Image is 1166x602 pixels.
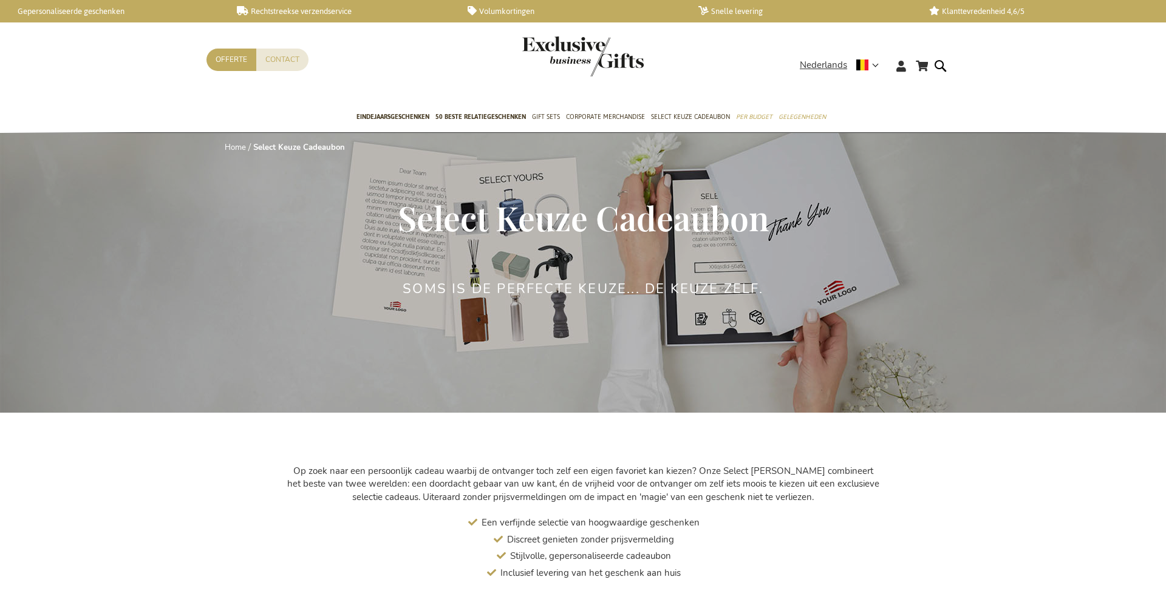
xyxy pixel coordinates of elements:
[356,103,429,133] a: Eindejaarsgeschenken
[468,6,679,16] a: Volumkortingen
[651,103,730,133] a: Select Keuze Cadeaubon
[800,58,847,72] span: Nederlands
[929,6,1140,16] a: Klanttevredenheid 4,6/5
[285,465,881,504] p: Op zoek naar een persoonlijk cadeau waarbij de ontvanger toch zelf een eigen favoriet kan kiezen?...
[225,142,246,153] a: Home
[206,49,256,71] a: Offerte
[435,110,526,123] span: 50 beste relatiegeschenken
[698,6,910,16] a: Snelle levering
[510,550,671,562] span: Stijlvolle, gepersonaliseerde cadeaubon
[566,110,645,123] span: Corporate Merchandise
[500,567,681,579] span: Inclusief levering van het geschenk aan huis
[403,282,763,296] h2: Soms is de perfecte keuze... de keuze zelf.
[532,103,560,133] a: Gift Sets
[736,103,772,133] a: Per Budget
[651,110,730,123] span: Select Keuze Cadeaubon
[566,103,645,133] a: Corporate Merchandise
[532,110,560,123] span: Gift Sets
[398,195,769,240] span: Select Keuze Cadeaubon
[507,533,674,546] span: Discreet genieten zonder prijsvermelding
[6,6,217,16] a: Gepersonaliseerde geschenken
[256,49,309,71] a: Contact
[237,6,448,16] a: Rechtstreekse verzendservice
[356,110,429,123] span: Eindejaarsgeschenken
[779,103,826,133] a: Gelegenheden
[522,36,644,76] img: Exclusive Business gifts logo
[253,142,345,153] strong: Select Keuze Cadeaubon
[522,36,583,76] a: store logo
[435,103,526,133] a: 50 beste relatiegeschenken
[482,516,700,529] span: Een verfijnde selectie van hoogwaardige geschenken
[779,110,826,123] span: Gelegenheden
[736,110,772,123] span: Per Budget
